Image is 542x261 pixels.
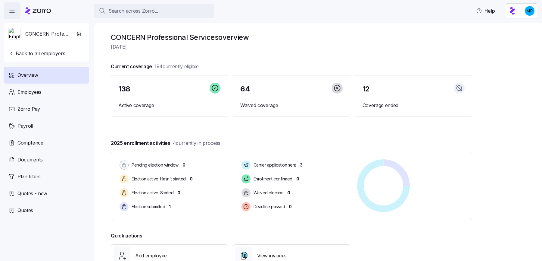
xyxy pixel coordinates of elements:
span: Quotes [17,207,33,214]
span: Waived coverage [240,102,342,109]
a: Documents [4,151,89,168]
span: 0 [190,176,193,182]
span: 3 [300,162,303,168]
span: Election active: Hasn't started [130,176,186,182]
span: Back to all employers [8,50,65,57]
span: Overview [17,72,38,79]
span: Pending election window [130,162,179,168]
span: 64 [240,85,250,93]
span: Current coverage [111,63,199,70]
span: Coverage ended [363,102,465,109]
span: 194 currently eligible [154,63,199,70]
span: Carrier application sent [252,162,296,168]
a: Employees [4,84,89,100]
span: Deadline passed [252,204,285,210]
a: Zorro Pay [4,100,89,117]
span: [DATE] [111,43,472,51]
span: 12 [363,85,370,93]
img: b954e4dfce0f5620b9225907d0f7229f [525,6,534,16]
button: Help [471,5,500,17]
span: Search across Zorro... [108,7,158,15]
span: 4 currently in process [173,139,220,147]
span: 138 [118,85,130,93]
span: Documents [17,156,43,164]
span: View invoices [257,252,287,259]
span: 1 [169,204,171,210]
a: Quotes [4,202,89,219]
span: 0 [296,176,299,182]
span: 0 [177,190,180,196]
a: Overview [4,67,89,84]
span: 0 [182,162,185,168]
span: CONCERN Professional Services [25,30,69,38]
h1: CONCERN Professional Services overview [111,33,472,42]
a: Payroll [4,117,89,134]
span: Quotes - new [17,190,47,197]
span: 0 [289,204,292,210]
span: 0 [287,190,290,196]
button: Search across Zorro... [94,4,214,18]
span: Add employee [135,252,167,259]
a: Compliance [4,134,89,151]
span: 2025 enrollment activities [111,139,220,147]
span: Payroll [17,122,33,130]
a: Quotes - new [4,185,89,202]
span: Compliance [17,139,43,147]
span: Plan filters [17,173,41,180]
span: Help [476,7,495,14]
span: Election submitted [130,204,165,210]
button: Back to all employers [6,47,68,59]
span: Employees [17,88,42,96]
img: Employer logo [9,28,20,40]
a: Plan filters [4,168,89,185]
span: Waived election [252,190,284,196]
span: Active coverage [118,102,220,109]
span: Zorro Pay [17,105,40,113]
span: Quick actions [111,232,142,240]
span: Election active: Started [130,190,173,196]
span: Enrollment confirmed [252,176,292,182]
